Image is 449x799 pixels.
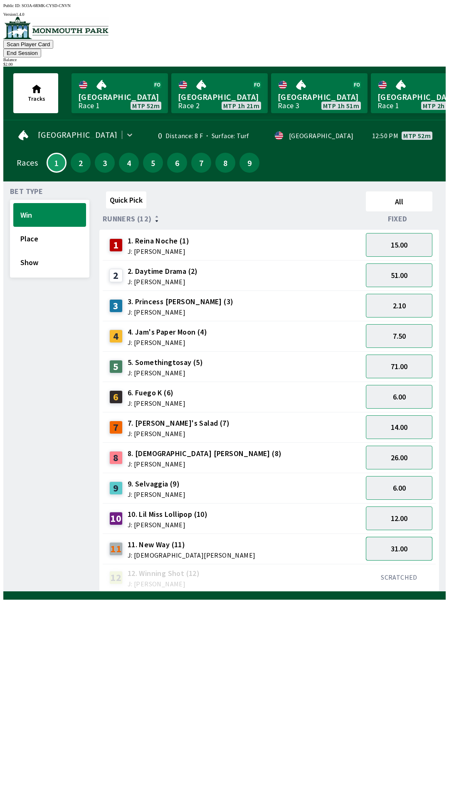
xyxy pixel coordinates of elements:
button: 31.00 [366,537,432,561]
span: J: [PERSON_NAME] [128,370,203,376]
span: 7. [PERSON_NAME]'s Salad (7) [128,418,229,429]
span: [GEOGRAPHIC_DATA] [278,92,361,102]
span: 2. Daytime Drama (2) [128,266,198,277]
span: MTP 52m [403,132,431,139]
span: 51.00 [391,270,407,280]
span: Quick Pick [110,195,143,205]
span: SO3A-6RMK-CYSD-CNVN [22,3,71,8]
span: 11. New Way (11) [128,539,256,550]
span: [GEOGRAPHIC_DATA] [78,92,161,102]
a: [GEOGRAPHIC_DATA]Race 1MTP 52m [72,73,168,113]
span: J: [PERSON_NAME] [128,248,189,255]
span: 26.00 [391,453,407,462]
span: 2.10 [393,301,406,310]
div: 1 [109,238,123,252]
span: J: [PERSON_NAME] [128,430,229,437]
span: 9 [242,160,257,166]
button: Quick Pick [106,191,146,208]
span: Tracks [28,95,45,102]
button: 2.10 [366,294,432,318]
div: 3 [109,299,123,313]
span: All [370,197,429,206]
span: 12:50 PM [372,132,398,139]
button: All [366,191,432,211]
span: 1 [49,161,64,165]
span: 10. Lil Miss Lollipop (10) [128,509,207,520]
span: 1. Reina Noche (1) [128,236,189,246]
div: SCRATCHED [366,573,432,581]
span: Surface: Turf [203,132,249,140]
div: Runners (12) [103,215,363,223]
button: 14.00 [366,415,432,439]
span: 8. [DEMOGRAPHIC_DATA] [PERSON_NAME] (8) [128,448,282,459]
div: 9 [109,481,123,495]
a: [GEOGRAPHIC_DATA]Race 3MTP 1h 51m [271,73,368,113]
span: Distance: 8 F [165,132,203,140]
a: [GEOGRAPHIC_DATA]Race 2MTP 1h 21m [171,73,268,113]
button: 6 [167,153,187,173]
span: 9. Selvaggia (9) [128,479,185,489]
button: 51.00 [366,263,432,287]
button: 3 [95,153,115,173]
span: J: [PERSON_NAME] [128,309,234,315]
span: 3. Princess [PERSON_NAME] (3) [128,296,234,307]
button: Win [13,203,86,227]
div: 0 [148,132,162,139]
button: 7.50 [366,324,432,348]
span: 2 [73,160,89,166]
span: 15.00 [391,240,407,250]
div: 2 [109,269,123,282]
div: Balance [3,57,446,62]
div: Race 3 [278,102,299,109]
button: Tracks [13,73,58,113]
span: 7.50 [393,331,406,341]
div: [GEOGRAPHIC_DATA] [289,132,354,139]
span: Win [20,210,79,220]
div: 12 [109,571,123,584]
button: Scan Player Card [3,40,53,49]
button: 6.00 [366,476,432,500]
div: 10 [109,512,123,525]
div: Race 1 [78,102,100,109]
div: 11 [109,542,123,556]
span: J: [PERSON_NAME] [128,339,207,346]
span: 5. Somethingtosay (5) [128,357,203,368]
button: End Session [3,49,41,57]
div: 6 [109,390,123,404]
button: 2 [71,153,91,173]
span: Runners (12) [103,216,152,222]
span: 12.00 [391,514,407,523]
div: Fixed [363,215,436,223]
span: 4 [121,160,137,166]
div: 8 [109,451,123,464]
span: 6.00 [393,483,406,493]
span: MTP 1h 51m [323,102,359,109]
button: 71.00 [366,355,432,378]
span: 14.00 [391,422,407,432]
span: J: [PERSON_NAME] [128,400,185,407]
div: Public ID: [3,3,446,8]
div: $ 2.00 [3,62,446,67]
span: J: [DEMOGRAPHIC_DATA][PERSON_NAME] [128,552,256,558]
button: 1 [47,153,67,173]
button: 5 [143,153,163,173]
span: MTP 52m [132,102,160,109]
span: Show [20,258,79,267]
span: 71.00 [391,362,407,371]
button: 8 [215,153,235,173]
button: 12.00 [366,506,432,530]
span: MTP 1h 21m [223,102,259,109]
button: 26.00 [366,446,432,469]
span: Fixed [388,216,407,222]
span: 4. Jam's Paper Moon (4) [128,327,207,337]
span: 12. Winning Shot (12) [128,568,200,579]
button: 15.00 [366,233,432,257]
span: 3 [97,160,113,166]
span: 7 [193,160,209,166]
button: 4 [119,153,139,173]
span: J: [PERSON_NAME] [128,278,198,285]
div: 4 [109,330,123,343]
button: Show [13,251,86,274]
span: J: [PERSON_NAME] [128,461,282,467]
span: 6.00 [393,392,406,402]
